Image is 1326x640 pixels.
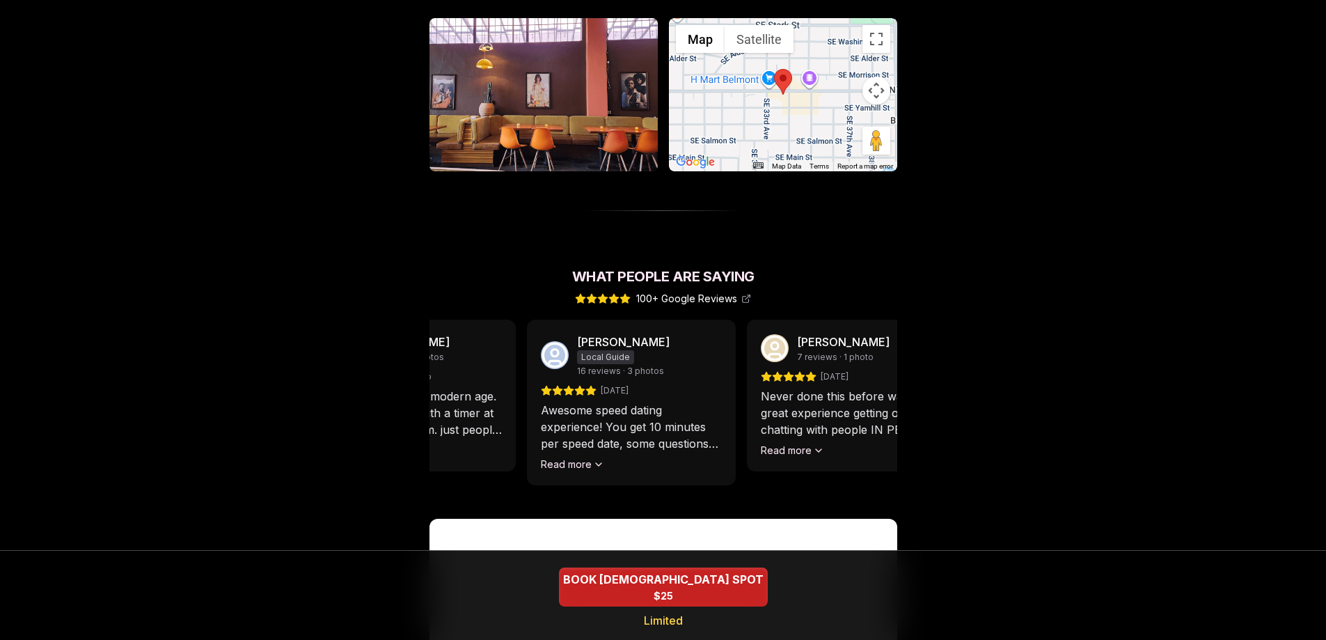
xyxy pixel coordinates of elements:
a: Report a map error [837,162,893,170]
a: 100+ Google Reviews [575,292,751,306]
a: Terms (opens in new tab) [810,162,829,170]
span: [DATE] [821,371,849,382]
p: [PERSON_NAME] [797,334,890,350]
span: BOOK [DEMOGRAPHIC_DATA] SPOT [560,571,766,588]
button: Show satellite imagery [725,25,794,53]
button: Map Data [772,162,801,171]
img: Google [672,153,718,171]
p: Awesome speed dating experience! You get 10 minutes per speed date, some questions and a fun fact... [541,402,722,452]
a: Open this area in Google Maps (opens a new window) [672,153,718,171]
span: 100+ Google Reviews [636,292,751,306]
span: $25 [654,589,673,603]
span: [DATE] [601,385,629,396]
button: Read more [541,458,604,471]
button: Toggle fullscreen view [862,25,890,53]
img: Sugar Hill [429,18,658,171]
button: Map camera controls [862,77,890,104]
span: Local Guide [577,350,634,364]
button: Read more [761,444,824,458]
span: 16 reviews · 3 photos [577,366,664,377]
span: 7 reviews · 1 photo [797,352,874,363]
p: [PERSON_NAME] [577,334,670,350]
p: Never done this before was a great experience getting out and chatting with people IN PERSON. Eve... [761,388,942,438]
h2: What People Are Saying [429,267,897,286]
span: Limited [644,612,683,629]
button: BOOK BISEXUAL SPOT - Limited [559,568,768,607]
button: Drag Pegman onto the map to open Street View [862,127,890,155]
button: Show street map [676,25,725,53]
button: Keyboard shortcuts [753,162,763,169]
